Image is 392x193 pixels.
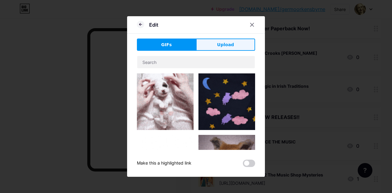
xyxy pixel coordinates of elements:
img: Gihpy [137,73,194,130]
button: Upload [196,39,255,51]
span: Upload [217,42,234,48]
input: Search [137,56,255,68]
img: Gihpy [198,73,255,130]
span: GIFs [161,42,172,48]
img: Gihpy [198,135,255,191]
div: Edit [149,21,158,28]
div: Make this a highlighted link [137,160,191,167]
button: GIFs [137,39,196,51]
img: Gihpy [137,135,194,177]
